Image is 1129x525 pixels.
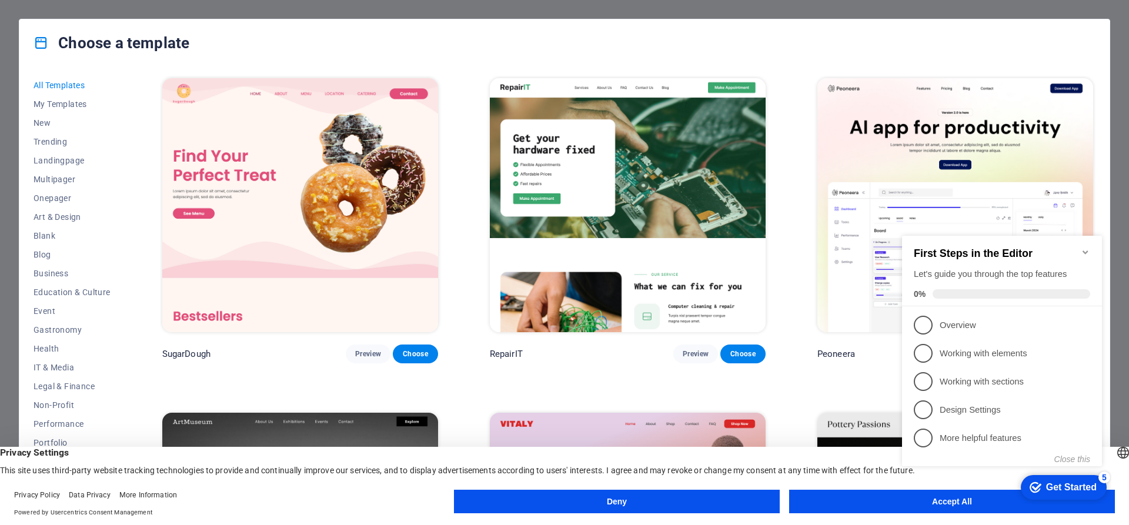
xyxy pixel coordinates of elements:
[42,157,183,169] p: Working with sections
[34,76,111,95] button: All Templates
[42,185,183,198] p: Design Settings
[42,101,183,113] p: Overview
[34,339,111,358] button: Health
[34,269,111,278] span: Business
[34,212,111,222] span: Art & Design
[34,231,111,240] span: Blank
[123,256,209,281] div: Get Started 5 items remaining, 0% complete
[34,414,111,433] button: Performance
[34,95,111,113] button: My Templates
[817,78,1093,332] img: Peoneera
[16,29,193,41] h2: First Steps in the Editor
[34,320,111,339] button: Gastronomy
[490,348,523,360] p: RepairIT
[34,325,111,335] span: Gastronomy
[34,132,111,151] button: Trending
[157,236,193,245] button: Close this
[490,78,766,332] img: RepairIT
[16,49,193,62] div: Let's guide you through the top features
[34,99,111,109] span: My Templates
[720,345,765,363] button: Choose
[183,29,193,38] div: Minimize checklist
[34,193,111,203] span: Onepager
[16,71,35,80] span: 0%
[34,113,111,132] button: New
[34,137,111,146] span: Trending
[34,382,111,391] span: Legal & Finance
[34,438,111,447] span: Portfolio
[34,156,111,165] span: Landingpage
[34,245,111,264] button: Blog
[34,363,111,372] span: IT & Media
[5,121,205,149] li: Working with elements
[149,263,199,274] div: Get Started
[34,118,111,128] span: New
[34,264,111,283] button: Business
[34,81,111,90] span: All Templates
[5,149,205,177] li: Working with sections
[346,345,390,363] button: Preview
[34,283,111,302] button: Education & Culture
[673,345,718,363] button: Preview
[34,302,111,320] button: Event
[34,377,111,396] button: Legal & Finance
[683,349,709,359] span: Preview
[730,349,756,359] span: Choose
[201,253,213,265] div: 5
[34,250,111,259] span: Blog
[34,358,111,377] button: IT & Media
[5,177,205,205] li: Design Settings
[34,400,111,410] span: Non-Profit
[34,208,111,226] button: Art & Design
[42,213,183,226] p: More helpful features
[402,349,428,359] span: Choose
[34,419,111,429] span: Performance
[34,170,111,189] button: Multipager
[355,349,381,359] span: Preview
[817,348,855,360] p: Peoneera
[34,396,111,414] button: Non-Profit
[34,433,111,452] button: Portfolio
[34,344,111,353] span: Health
[34,175,111,184] span: Multipager
[42,129,183,141] p: Working with elements
[34,34,189,52] h4: Choose a template
[34,226,111,245] button: Blank
[34,151,111,170] button: Landingpage
[34,287,111,297] span: Education & Culture
[393,345,437,363] button: Choose
[34,306,111,316] span: Event
[5,205,205,233] li: More helpful features
[162,348,211,360] p: SugarDough
[162,78,438,332] img: SugarDough
[5,92,205,121] li: Overview
[34,189,111,208] button: Onepager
